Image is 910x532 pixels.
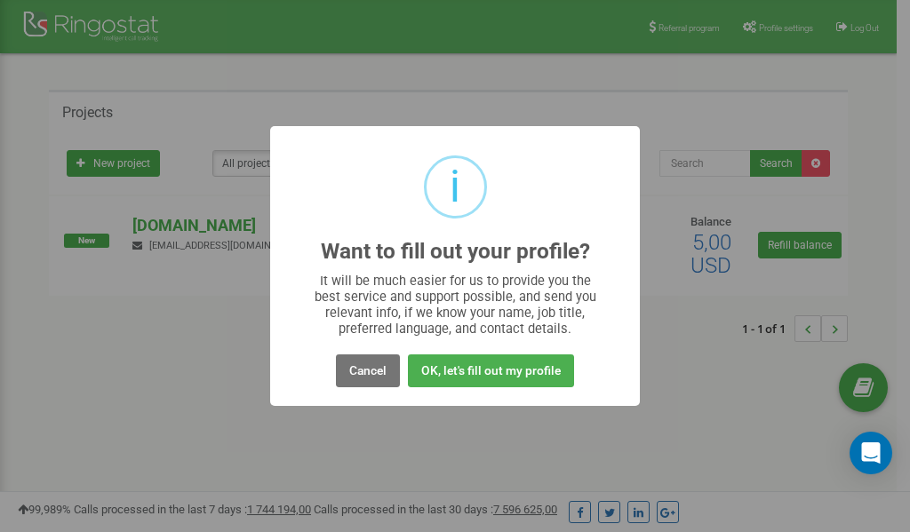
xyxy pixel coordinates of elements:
[306,273,605,337] div: It will be much easier for us to provide you the best service and support possible, and send you ...
[408,354,574,387] button: OK, let's fill out my profile
[450,158,460,216] div: i
[336,354,400,387] button: Cancel
[850,432,892,474] div: Open Intercom Messenger
[321,240,590,264] h2: Want to fill out your profile?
